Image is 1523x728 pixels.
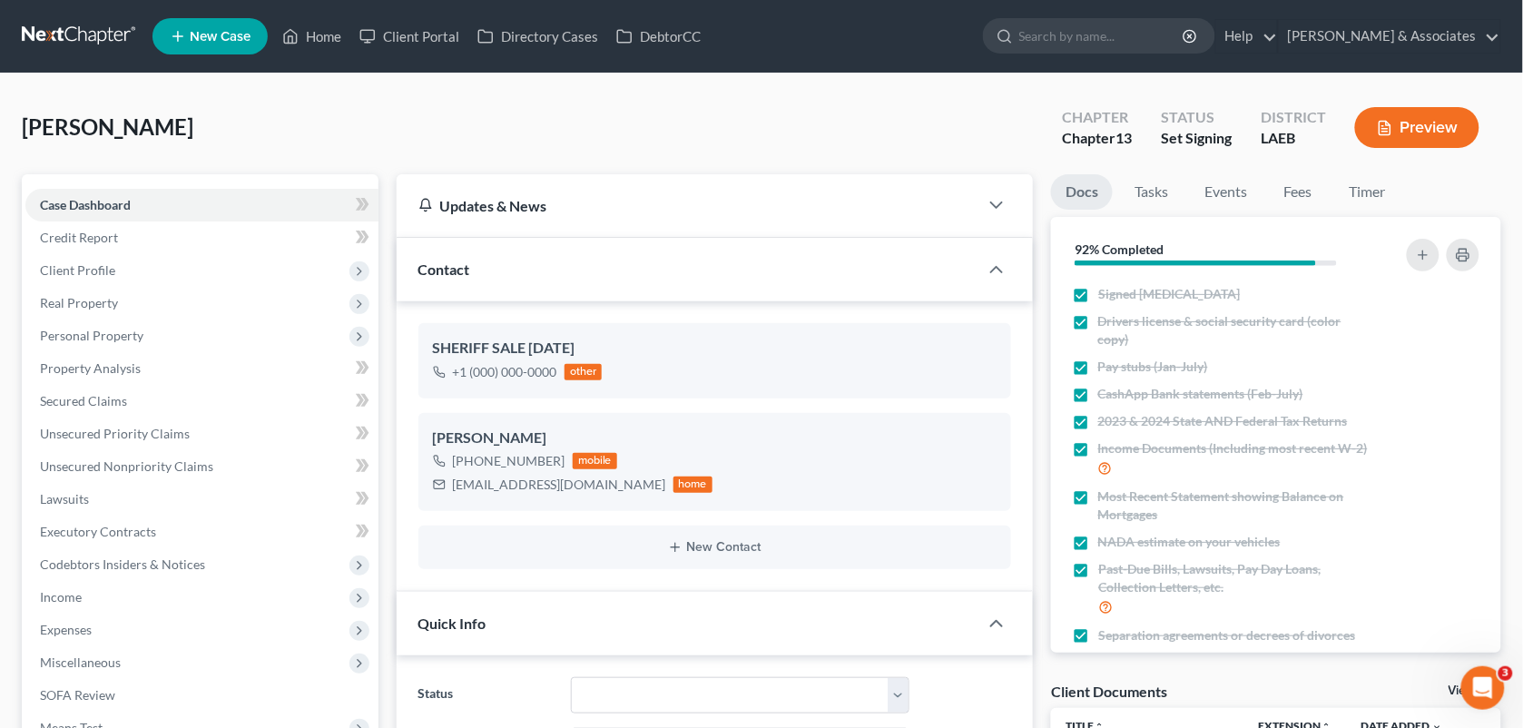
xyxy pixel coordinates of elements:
[25,189,378,221] a: Case Dashboard
[573,453,618,469] div: mobile
[1355,107,1479,148] button: Preview
[1498,666,1513,681] span: 3
[1334,174,1400,210] a: Timer
[1190,174,1262,210] a: Events
[418,261,470,278] span: Contact
[1098,626,1355,644] span: Separation agreements or decrees of divorces
[418,196,958,215] div: Updates & News
[1075,241,1164,257] strong: 92% Completed
[1098,487,1373,524] span: Most Recent Statement showing Balance on Mortgages
[1098,533,1281,551] span: NADA estimate on your vehicles
[25,483,378,516] a: Lawsuits
[1098,439,1368,457] span: Income Documents (Including most recent W-2)
[25,352,378,385] a: Property Analysis
[1098,560,1373,596] span: Past-Due Bills, Lawsuits, Pay Day Loans, Collection Letters, etc.
[1279,20,1500,53] a: [PERSON_NAME] & Associates
[565,364,603,380] div: other
[40,426,190,441] span: Unsecured Priority Claims
[1098,412,1348,430] span: 2023 & 2024 State AND Federal Tax Returns
[453,363,557,381] div: +1 (000) 000-0000
[40,491,89,507] span: Lawsuits
[1098,285,1240,303] span: Signed [MEDICAL_DATA]
[1120,174,1183,210] a: Tasks
[409,677,562,713] label: Status
[1261,128,1326,149] div: LAEB
[1161,128,1232,149] div: Set Signing
[607,20,710,53] a: DebtorCC
[453,452,565,470] div: [PHONE_NUMBER]
[1051,682,1167,701] div: Client Documents
[25,418,378,450] a: Unsecured Priority Claims
[40,524,156,539] span: Executory Contracts
[40,295,118,310] span: Real Property
[1051,174,1113,210] a: Docs
[433,428,997,449] div: [PERSON_NAME]
[1461,666,1505,710] iframe: Intercom live chat
[1216,20,1277,53] a: Help
[1062,128,1132,149] div: Chapter
[673,477,713,493] div: home
[453,476,666,494] div: [EMAIL_ADDRESS][DOMAIN_NAME]
[1019,19,1185,53] input: Search by name...
[40,622,92,637] span: Expenses
[1098,385,1303,403] span: CashApp Bank statements (Feb-July)
[25,221,378,254] a: Credit Report
[1098,358,1208,376] span: Pay stubs (Jan-July)
[1449,684,1494,697] a: View All
[1269,174,1327,210] a: Fees
[40,230,118,245] span: Credit Report
[433,540,997,555] button: New Contact
[190,30,251,44] span: New Case
[25,385,378,418] a: Secured Claims
[40,654,121,670] span: Miscellaneous
[40,589,82,605] span: Income
[40,262,115,278] span: Client Profile
[40,687,115,703] span: SOFA Review
[40,328,143,343] span: Personal Property
[22,113,193,140] span: [PERSON_NAME]
[40,556,205,572] span: Codebtors Insiders & Notices
[273,20,350,53] a: Home
[350,20,468,53] a: Client Portal
[40,458,213,474] span: Unsecured Nonpriority Claims
[40,393,127,408] span: Secured Claims
[433,338,997,359] div: SHERIFF SALE [DATE]
[25,450,378,483] a: Unsecured Nonpriority Claims
[468,20,607,53] a: Directory Cases
[418,615,486,632] span: Quick Info
[40,197,131,212] span: Case Dashboard
[1261,107,1326,128] div: District
[1115,129,1132,146] span: 13
[1161,107,1232,128] div: Status
[40,360,141,376] span: Property Analysis
[25,516,378,548] a: Executory Contracts
[25,679,378,712] a: SOFA Review
[1098,312,1373,349] span: Drivers license & social security card (color copy)
[1062,107,1132,128] div: Chapter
